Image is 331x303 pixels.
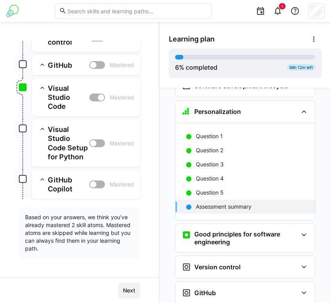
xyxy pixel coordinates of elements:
span: Mastered [110,180,134,188]
h3: Good principles for software engineering [194,230,298,246]
h3: Version control [194,263,241,271]
span: Next [122,287,136,294]
p: Question 1 [196,132,223,140]
div: 68h 12m left [287,64,315,70]
span: Mastered [110,61,134,69]
div: % completed [175,63,217,72]
p: Question 4 [196,175,224,182]
h3: Personalization [194,108,241,115]
h3: GitHub Copilot [48,175,89,193]
h3: GitHub [48,61,89,70]
div: Based on your answers, we think you’ve already mastered 2 skill atoms. Mastered atoms are skipped... [19,207,140,259]
p: Assessment summary [196,203,251,211]
span: Mastered [110,139,134,147]
h3: Visual Studio Code Setup for Python [48,125,89,161]
span: 1 [281,4,283,9]
p: Question 2 [196,146,223,154]
input: Search skills and learning paths… [67,7,207,14]
button: Next [118,283,140,298]
h3: Visual Studio Code [48,84,89,111]
p: Question 5 [196,189,224,197]
p: Question 3 [196,161,224,168]
span: Learning plan [169,35,215,43]
span: 6 [175,63,179,71]
h3: GitHub [194,289,216,297]
span: Mastered [110,94,134,101]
